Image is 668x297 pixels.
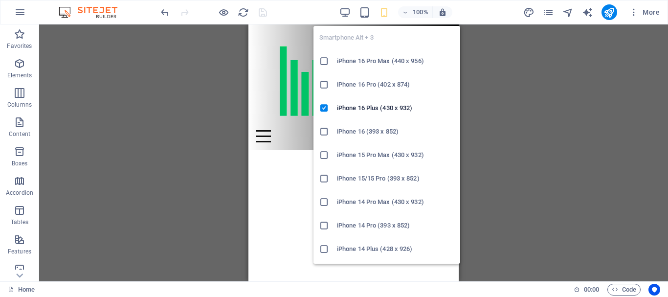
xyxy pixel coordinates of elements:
h6: iPhone 14 Plus (428 x 926) [337,243,454,255]
p: Content [9,130,30,138]
button: text_generator [582,6,594,18]
p: Elements [7,71,32,79]
p: Columns [7,101,32,109]
h6: Session time [574,284,600,296]
h6: iPhone 16 Pro Max (440 x 956) [337,55,454,67]
i: On resize automatically adjust zoom level to fit chosen device. [438,8,447,17]
i: AI Writer [582,7,593,18]
img: Editor Logo [56,6,130,18]
a: Click to cancel selection. Double-click to open Pages [8,284,35,296]
button: More [625,4,664,20]
i: Reload page [238,7,249,18]
h6: iPhone 15/15 Pro (393 x 852) [337,173,454,184]
h6: iPhone 15 Pro Max (430 x 932) [337,149,454,161]
button: 100% [398,6,433,18]
span: 00 00 [584,284,599,296]
p: Favorites [7,42,32,50]
h6: 100% [413,6,428,18]
button: navigator [562,6,574,18]
p: Tables [11,218,28,226]
h6: iPhone 16 Pro (402 x 874) [337,79,454,91]
p: Accordion [6,189,33,197]
span: : [591,286,592,293]
i: Undo: change_data (Ctrl+Z) [159,7,171,18]
p: Boxes [12,160,28,167]
button: Code [607,284,641,296]
button: pages [543,6,555,18]
button: Click here to leave preview mode and continue editing [218,6,229,18]
h6: iPhone 14 Pro Max (430 x 932) [337,196,454,208]
span: More [629,7,660,17]
h6: iPhone 16 Plus (430 x 932) [337,102,454,114]
p: Features [8,248,31,255]
h6: iPhone 14 Pro (393 x 852) [337,220,454,231]
span: Code [612,284,636,296]
h6: iPhone 16 (393 x 852) [337,126,454,137]
i: Pages (Ctrl+Alt+S) [543,7,554,18]
button: publish [601,4,617,20]
button: Usercentrics [648,284,660,296]
button: undo [159,6,171,18]
i: Design (Ctrl+Alt+Y) [523,7,534,18]
button: design [523,6,535,18]
button: reload [237,6,249,18]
